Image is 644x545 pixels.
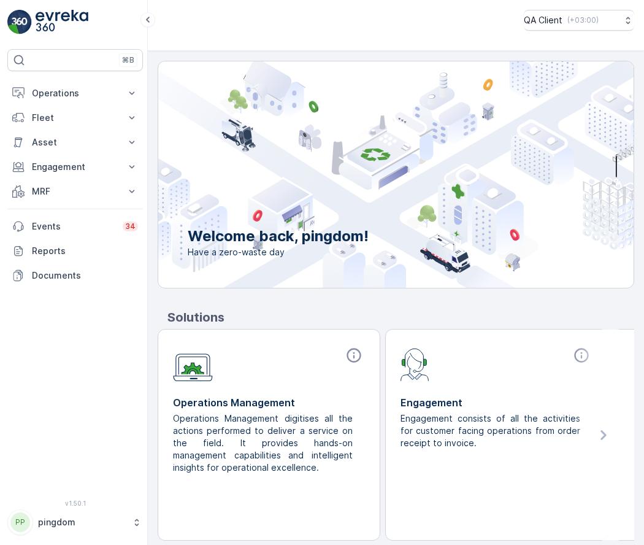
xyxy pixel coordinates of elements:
p: Fleet [32,112,118,124]
p: Operations Management [173,395,365,410]
p: ( +03:00 ) [567,15,599,25]
p: Events [32,220,115,233]
a: Documents [7,263,143,288]
p: Welcome back, pingdom! [188,226,369,246]
div: PP [10,512,30,532]
p: Operations Management digitises all the actions performed to deliver a service on the field. It p... [173,412,355,474]
p: MRF [32,185,118,198]
p: Engagement [401,395,592,410]
p: Solutions [167,308,634,327]
p: pingdom [38,516,126,528]
button: Asset [7,130,143,155]
a: Reports [7,239,143,263]
button: MRF [7,179,143,204]
span: v 1.50.1 [7,500,143,507]
button: Fleet [7,106,143,130]
p: QA Client [524,14,562,26]
button: PPpingdom [7,509,143,535]
img: module-icon [401,347,429,381]
img: logo_light-DOdMpM7g.png [36,10,88,34]
p: Operations [32,87,118,99]
button: Operations [7,81,143,106]
p: ⌘B [122,55,134,65]
span: Have a zero-waste day [188,246,369,258]
p: Documents [32,269,138,282]
p: 34 [125,222,136,231]
p: Asset [32,136,118,149]
img: module-icon [173,347,213,382]
p: Engagement [32,161,118,173]
button: Engagement [7,155,143,179]
p: Reports [32,245,138,257]
p: Engagement consists of all the activities for customer facing operations from order receipt to in... [401,412,583,449]
button: QA Client(+03:00) [524,10,634,31]
img: city illustration [103,61,634,288]
img: logo [7,10,32,34]
a: Events34 [7,214,143,239]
